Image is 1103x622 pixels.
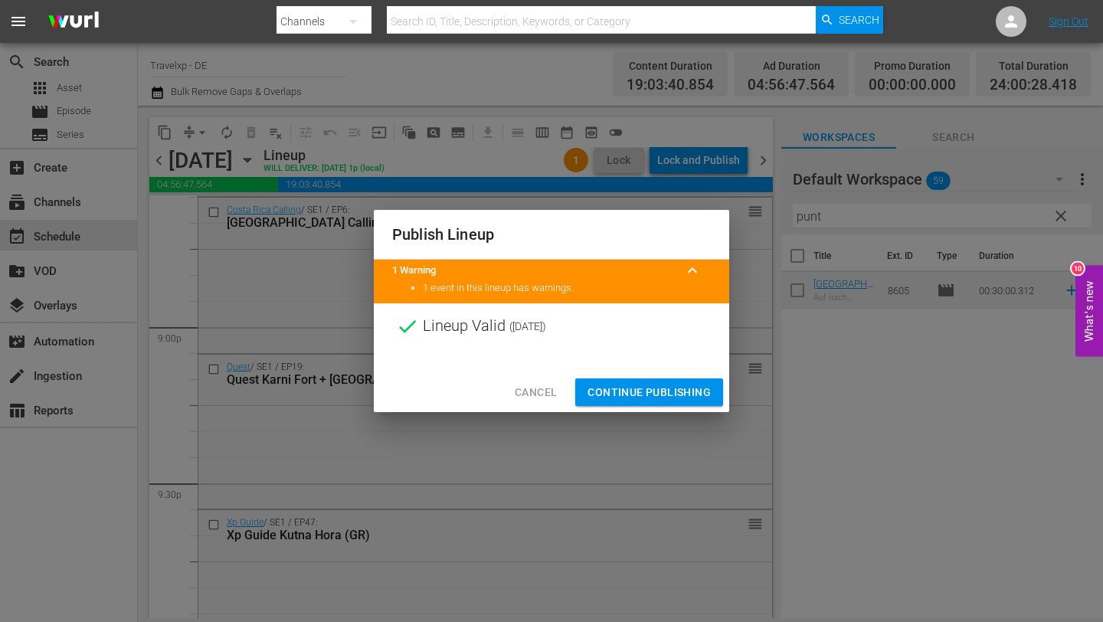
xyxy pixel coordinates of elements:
[374,303,729,349] div: Lineup Valid
[9,12,28,31] span: menu
[575,378,723,407] button: Continue Publishing
[683,261,702,280] span: keyboard_arrow_up
[839,6,879,34] span: Search
[392,264,674,278] title: 1 Warning
[1075,266,1103,357] button: Open Feedback Widget
[588,383,711,402] span: Continue Publishing
[1049,15,1088,28] a: Sign Out
[515,383,557,402] span: Cancel
[1072,263,1084,275] div: 10
[392,222,711,247] h2: Publish Lineup
[37,4,110,40] img: ans4CAIJ8jUAAAAAAAAAAAAAAAAAAAAAAAAgQb4GAAAAAAAAAAAAAAAAAAAAAAAAJMjXAAAAAAAAAAAAAAAAAAAAAAAAgAT5G...
[509,315,546,338] span: ( [DATE] )
[423,281,711,296] li: 1 event in this lineup has warnings.
[502,378,569,407] button: Cancel
[674,252,711,289] button: keyboard_arrow_up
